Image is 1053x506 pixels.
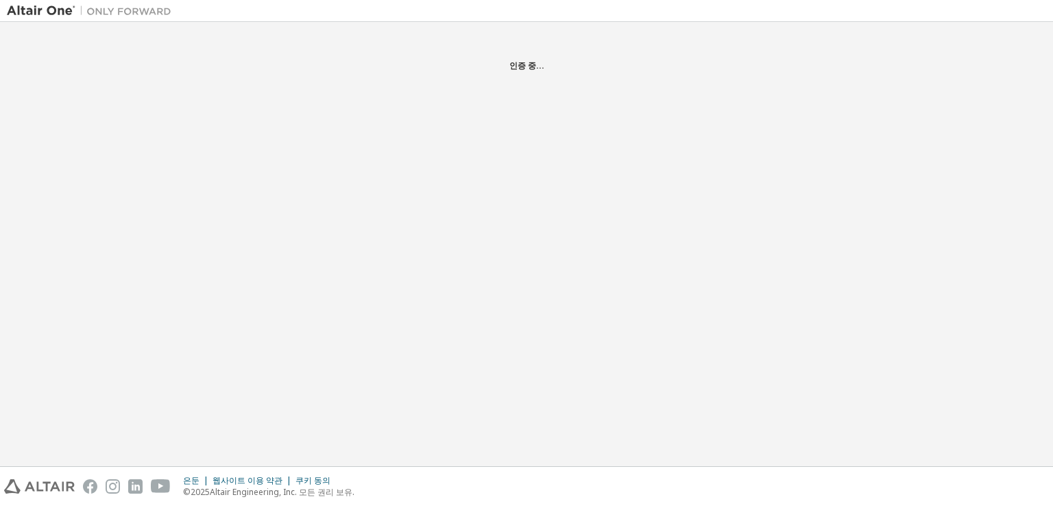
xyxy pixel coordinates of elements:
img: 알타이르 원 [7,4,178,18]
img: instagram.svg [106,479,120,494]
font: 2025 [191,486,210,498]
img: youtube.svg [151,479,171,494]
img: linkedin.svg [128,479,143,494]
img: altair_logo.svg [4,479,75,494]
font: 은둔 [183,474,199,486]
font: 쿠키 동의 [295,474,330,486]
img: facebook.svg [83,479,97,494]
font: 웹사이트 이용 약관 [213,474,282,486]
font: © [183,486,191,498]
font: Altair Engineering, Inc. 모든 권리 보유. [210,486,354,498]
font: 인증 중... [509,60,544,71]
